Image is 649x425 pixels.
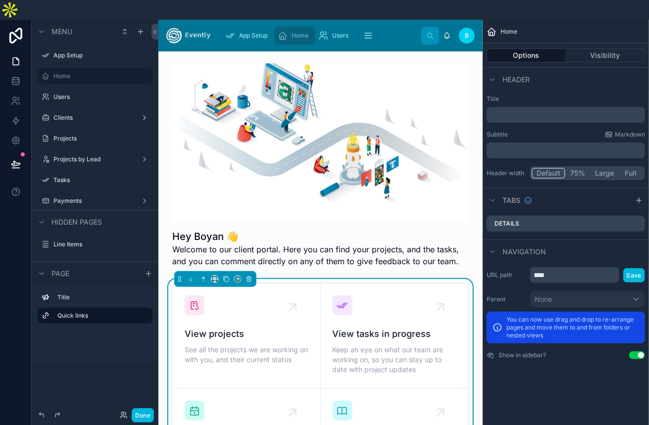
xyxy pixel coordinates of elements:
label: Header width [487,169,526,177]
div: scrollable content [487,107,645,123]
a: Users [315,27,355,45]
label: Clients [53,114,133,122]
div: scrollable content [32,285,158,333]
button: Visibility [566,48,646,62]
label: Projects by Lead [53,155,133,163]
button: None [530,291,645,308]
label: Details [495,220,519,228]
a: View projectsSee all the projects we are working on with you, and their current status [173,283,321,389]
span: See all the projects we are working on with you, and their current status [185,345,308,365]
label: Subtitle [487,131,508,139]
button: Large [591,168,618,179]
label: App Setup [53,51,147,59]
span: B [465,32,469,40]
div: scrollable content [218,25,421,47]
p: You can now use drag and drop to re-arrange pages and move them to and from folders or nested views [506,316,639,339]
span: Page [51,269,69,279]
span: Menu [51,27,72,37]
span: Users [332,32,349,40]
div: scrollable content [487,142,645,158]
label: Line Items [53,240,147,248]
span: None [535,294,552,304]
label: URL path [487,271,526,279]
span: Home [292,32,308,40]
label: Quick links [57,312,145,320]
label: Projects [53,135,147,142]
a: App Setup [222,27,275,45]
span: View tasks in progress [333,327,457,341]
span: Tabs [502,195,520,205]
label: Payments [53,197,133,205]
button: Default [532,168,565,179]
button: Save [623,268,645,283]
label: Users [53,93,147,101]
span: Navigation [502,247,546,257]
a: Markdown [605,131,645,139]
span: Hidden pages [51,217,102,227]
button: Full [618,168,644,179]
a: Home [275,27,315,45]
img: App logo [166,28,210,44]
label: Title [57,293,145,301]
span: Markdown [615,131,645,139]
span: View projects [185,327,308,341]
label: Tasks [53,176,147,184]
label: Home [53,72,147,80]
button: Options [487,48,566,62]
span: App Setup [239,32,268,40]
button: Done [132,408,154,423]
a: View tasks in progressKeep an eye on what our team are working on, so you can stay up to date wit... [321,283,469,389]
label: Parent [487,295,526,303]
span: Keep an eye on what our team are working on, so you can stay up to date with project updates [333,345,457,375]
label: Show in sidebar? [499,351,546,359]
label: Title [487,95,645,103]
span: Home [500,28,517,36]
span: Header [502,75,530,85]
button: 75% [565,168,591,179]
